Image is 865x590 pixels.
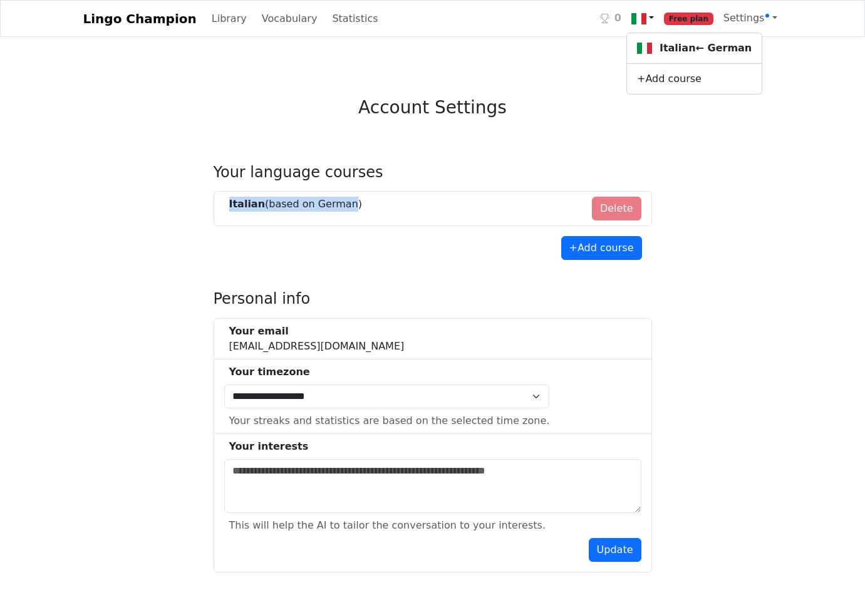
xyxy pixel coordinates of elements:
button: Update [589,538,641,562]
a: 0 [595,6,626,31]
span: Settings [723,12,770,24]
strong: Italian [229,198,266,210]
button: +Add course [561,236,642,260]
img: it.svg [637,41,652,56]
a: Library [207,6,252,31]
span: 0 [614,11,621,26]
h4: Your language courses [214,163,652,182]
a: Settings [718,6,782,31]
select: Select Time Zone [224,385,550,408]
a: Lingo Champion [83,6,197,31]
span: Free plan [664,13,713,25]
img: it.svg [631,11,646,26]
a: Statistics [327,6,383,31]
div: Your timezone [229,365,550,380]
div: (based on German ) [229,197,363,212]
a: Vocabulary [257,6,323,31]
div: Your interests [229,439,641,454]
h4: Personal info [214,290,652,308]
div: This will help the AI to tailor the conversation to your interests. [229,518,546,533]
div: [EMAIL_ADDRESS][DOMAIN_NAME] [229,324,405,354]
a: +Add course [627,69,762,89]
a: Italian← German [627,38,762,59]
h3: Account Settings [358,97,507,118]
div: Your streaks and statistics are based on the selected time zone. [229,413,550,428]
div: Your email [229,324,405,339]
a: Free plan [659,6,718,31]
